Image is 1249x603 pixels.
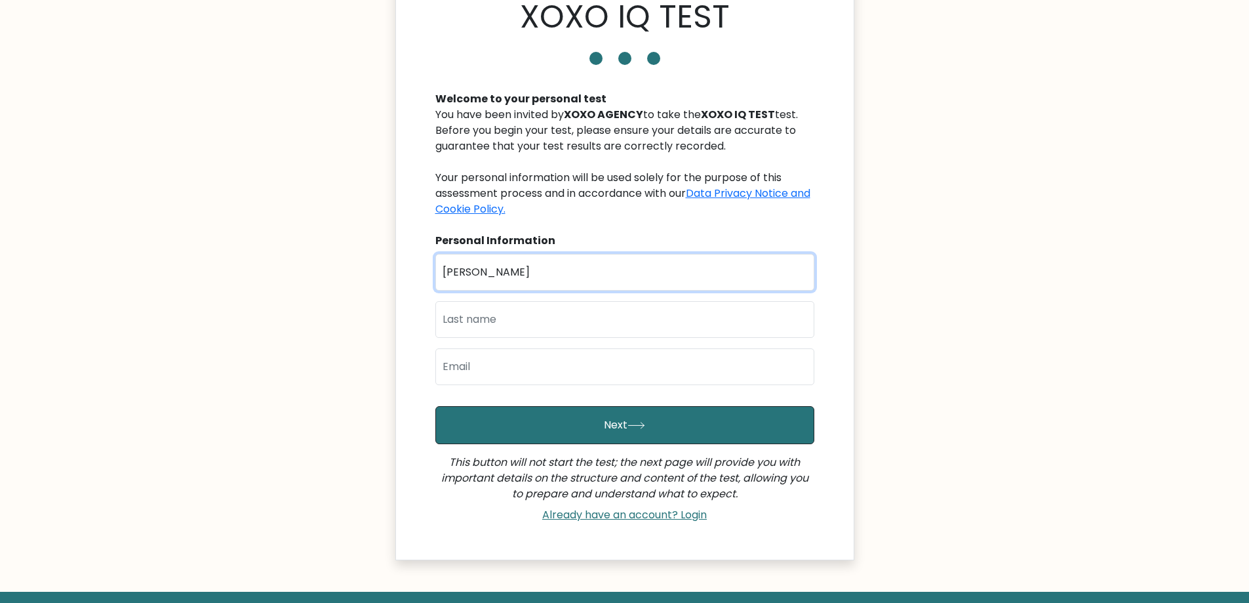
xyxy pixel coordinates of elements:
input: Last name [435,301,814,338]
button: Next [435,406,814,444]
b: XOXO IQ TEST [701,107,775,122]
div: Welcome to your personal test [435,91,814,107]
input: First name [435,254,814,291]
i: This button will not start the test; the next page will provide you with important details on the... [441,455,808,501]
a: Data Privacy Notice and Cookie Policy. [435,186,810,217]
b: XOXO AGENCY [564,107,643,122]
div: Personal Information [435,233,814,249]
a: Already have an account? Login [537,507,712,522]
div: You have been invited by to take the test. Before you begin your test, please ensure your details... [435,107,814,217]
input: Email [435,348,814,385]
